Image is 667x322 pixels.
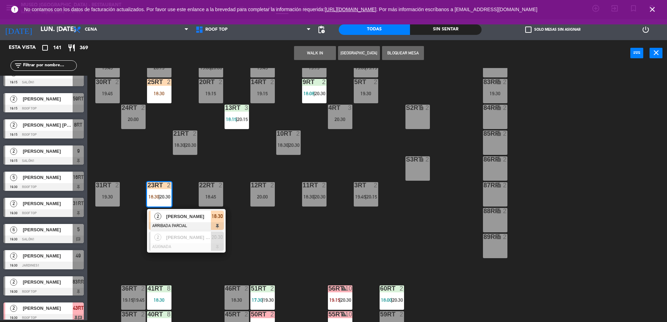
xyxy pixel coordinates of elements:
span: 20:30 [289,142,300,148]
span: 59RT [73,95,84,103]
div: 2 [270,285,274,292]
span: | [184,142,186,148]
span: 83RR [73,278,84,286]
div: 19:15 [250,91,275,96]
span: | [159,194,160,200]
span: | [339,297,341,303]
i: close [652,48,660,57]
span: Roof Top [205,27,228,32]
span: | [262,297,263,303]
span: 2 [10,96,17,103]
span: 20:30 [160,194,170,200]
span: 9 [77,147,80,155]
div: 19:15 [302,65,327,70]
span: 2 [154,234,161,241]
div: 18:45 [199,194,223,199]
span: 19:30 [263,297,274,303]
span: 2 [10,148,17,155]
div: 2 [219,182,223,188]
div: 8 [167,311,171,317]
span: 20:15 [237,117,248,122]
div: 19:45 [95,91,120,96]
span: 18:30 [148,194,159,200]
span: [PERSON_NAME] [23,174,73,181]
div: 19:45 [95,65,120,70]
i: power_settings_new [642,25,650,34]
span: 19:15 [329,297,340,303]
span: 2 [10,253,17,260]
div: 3RT [354,182,355,188]
span: | [133,297,134,303]
span: [PERSON_NAME] [23,278,73,286]
span: 20:30 [392,297,403,303]
input: Filtrar por nombre... [22,62,76,69]
span: No contamos con los datos de facturación actualizados. Por favor use este enlance a la brevedad p... [24,7,537,12]
i: error [10,5,19,14]
span: check_box_outline_blank [525,27,532,33]
span: 2 [10,69,17,76]
div: 21RT [174,130,174,137]
div: 2 [503,182,507,188]
div: 18:30 [147,298,171,302]
i: crop_square [41,44,49,52]
div: 4RT [329,105,329,111]
button: power_input [630,48,643,58]
a: . Por más información escríbanos a [EMAIL_ADDRESS][DOMAIN_NAME] [376,7,537,12]
div: 2 [167,182,171,188]
i: lock [496,105,502,111]
span: 20:15 [366,194,377,200]
div: 19:30 [483,91,507,96]
div: 2 [322,79,326,85]
span: 19:45 [355,194,366,200]
div: 85RR [484,130,484,137]
span: | [365,194,367,200]
span: 18:15 [226,117,237,122]
div: 2 [219,79,223,85]
div: 2 [425,105,430,111]
div: 20:00 [121,117,146,122]
span: 369 [80,44,88,52]
div: 20:15 [147,65,171,70]
span: 20:30 [315,91,325,96]
div: 2 [141,311,145,317]
i: close [648,5,657,14]
span: 2 [10,305,17,312]
div: 83RR [484,79,484,85]
div: 2 [270,182,274,188]
span: 18:30 [174,142,185,148]
div: 10 [345,311,352,317]
span: 20:30 [315,194,325,200]
div: 2 [193,130,197,137]
div: 2 [270,311,274,317]
button: WALK IN [294,46,336,60]
div: 2 [244,311,249,317]
span: | [314,194,315,200]
div: 19:30 [95,194,120,199]
div: Sin sentar [410,24,481,35]
span: 20:30 [212,233,223,241]
span: 16RT [73,173,84,181]
i: filter_list [14,61,22,70]
div: 2 [115,79,119,85]
div: Esta vista [3,44,50,52]
div: 20:00 [250,194,275,199]
span: 18:00 [381,297,392,303]
span: [PERSON_NAME] [23,200,73,207]
div: 19:15 [199,91,223,96]
div: 2 [400,285,404,292]
div: 56RT [329,285,329,292]
i: restaurant [67,44,76,52]
div: 22RT [199,182,200,188]
i: lock [496,130,502,136]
